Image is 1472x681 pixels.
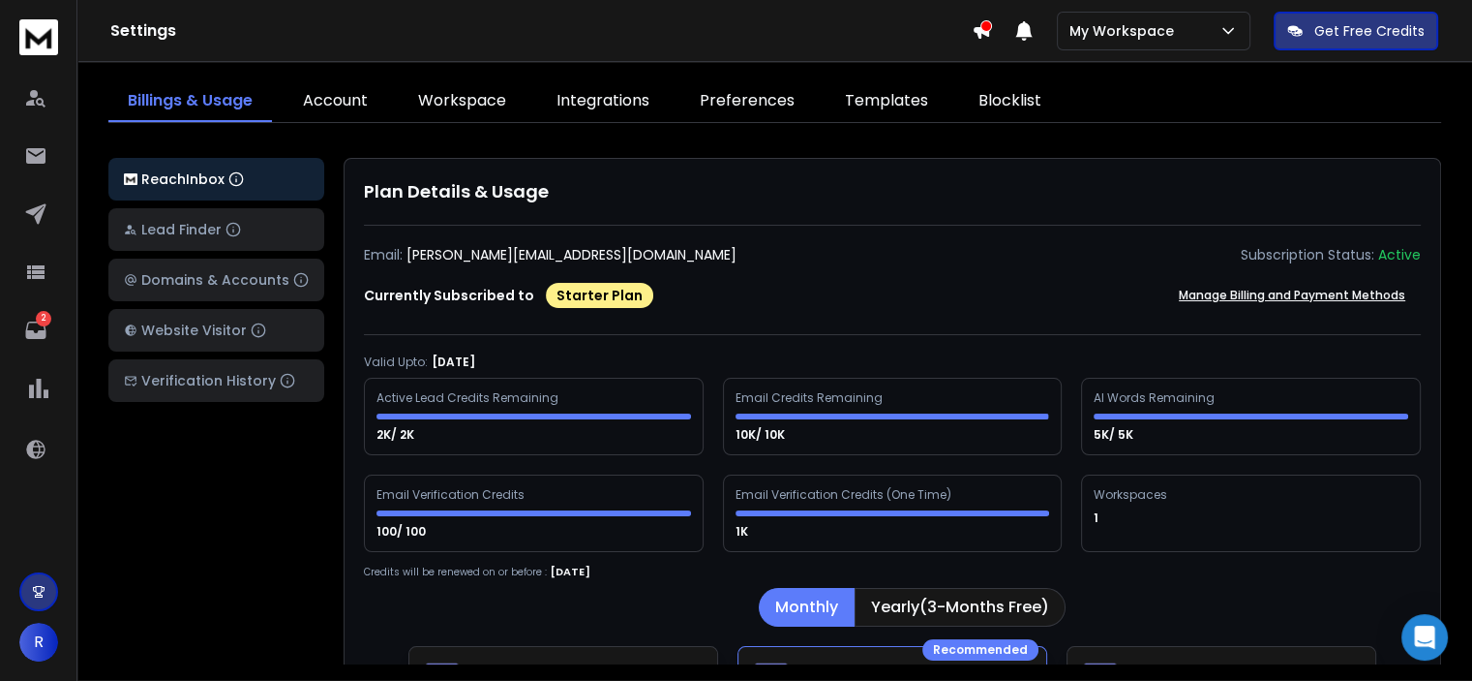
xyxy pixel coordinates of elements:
div: Active [1378,245,1421,264]
button: Lead Finder [108,208,324,251]
p: Email: [364,245,403,264]
p: My Workspace [1069,21,1182,41]
p: Credits will be renewed on or before : [364,565,547,579]
button: ReachInbox [108,158,324,201]
a: Templates [826,81,947,122]
div: Recommended [922,639,1038,661]
div: Open Intercom Messenger [1401,614,1448,661]
button: Get Free Credits [1274,12,1438,50]
p: 2 [36,311,51,326]
div: Email Verification Credits (One Time) [736,487,951,503]
a: Preferences [680,81,814,122]
p: 2K/ 2K [376,427,417,443]
p: [PERSON_NAME][EMAIL_ADDRESS][DOMAIN_NAME] [406,245,736,264]
p: 10K/ 10K [736,427,788,443]
p: 100/ 100 [376,524,429,540]
p: 5K/ 5K [1094,427,1136,443]
img: logo [124,173,137,186]
button: R [19,623,58,662]
a: Billings & Usage [108,81,272,122]
div: Active Lead Credits Remaining [376,390,561,406]
a: Integrations [537,81,669,122]
a: Blocklist [959,81,1061,122]
button: Domains & Accounts [108,259,324,301]
button: Monthly [759,588,855,627]
div: Email Verification Credits [376,487,527,503]
p: Get Free Credits [1314,21,1425,41]
button: Verification History [108,359,324,402]
p: [DATE] [551,564,590,580]
button: Website Visitor [108,309,324,352]
a: 2 [16,311,55,350]
div: Email Credits Remaining [736,390,886,406]
p: 1 [1094,511,1101,526]
button: Manage Billing and Payment Methods [1163,276,1421,315]
p: 1K [736,524,751,540]
div: Starter Plan [546,283,653,308]
p: Subscription Status: [1241,245,1374,264]
div: Workspaces [1094,487,1170,503]
h1: Plan Details & Usage [364,178,1421,205]
p: Manage Billing and Payment Methods [1179,288,1405,303]
a: Account [284,81,387,122]
p: Valid Upto: [364,355,428,370]
div: AI Words Remaining [1094,390,1217,406]
h1: Settings [110,19,972,43]
a: Workspace [399,81,526,122]
img: logo [19,19,58,55]
p: Currently Subscribed to [364,286,534,305]
button: Yearly(3-Months Free) [855,588,1066,627]
p: [DATE] [432,355,475,370]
